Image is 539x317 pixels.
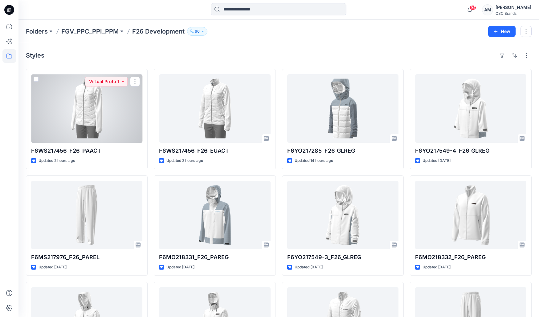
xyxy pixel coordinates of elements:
h4: Styles [26,52,44,59]
a: F6WS217456_F26_PAACT [31,74,142,143]
button: New [488,26,516,37]
a: F6YO217285_F26_GLREG [287,74,398,143]
div: CSC Brands [496,11,531,16]
p: F6WS217456_F26_EUACT [159,146,270,155]
p: Updated [DATE] [166,264,194,271]
p: F6YO217549-3_F26_GLREG [287,253,398,262]
a: FGV_PPC_PPI_PPM [61,27,119,36]
p: Updated [DATE] [39,264,67,271]
p: Updated [DATE] [295,264,323,271]
div: [PERSON_NAME] [496,4,531,11]
p: Updated 2 hours ago [39,158,75,164]
p: F6YO217549-4_F26_GLREG [415,146,526,155]
a: Folders [26,27,48,36]
a: F6MO218332_F26_PAREG [415,181,526,249]
a: F6MS217976_F26_PAREL [31,181,142,249]
button: 60 [187,27,207,36]
p: Updated 2 hours ago [166,158,203,164]
span: 94 [469,5,476,10]
a: F6WS217456_F26_EUACT [159,74,270,143]
p: F6MO218332_F26_PAREG [415,253,526,262]
p: Updated [DATE] [423,158,451,164]
a: F6MO218331_F26_PAREG [159,181,270,249]
p: F6MO218331_F26_PAREG [159,253,270,262]
p: F6WS217456_F26_PAACT [31,146,142,155]
p: Updated 14 hours ago [295,158,333,164]
p: F6YO217285_F26_GLREG [287,146,398,155]
p: Updated [DATE] [423,264,451,271]
p: F6MS217976_F26_PAREL [31,253,142,262]
p: 60 [195,28,200,35]
div: AM [482,4,493,15]
p: F26 Development [132,27,185,36]
a: F6YO217549-4_F26_GLREG [415,74,526,143]
a: F6YO217549-3_F26_GLREG [287,181,398,249]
